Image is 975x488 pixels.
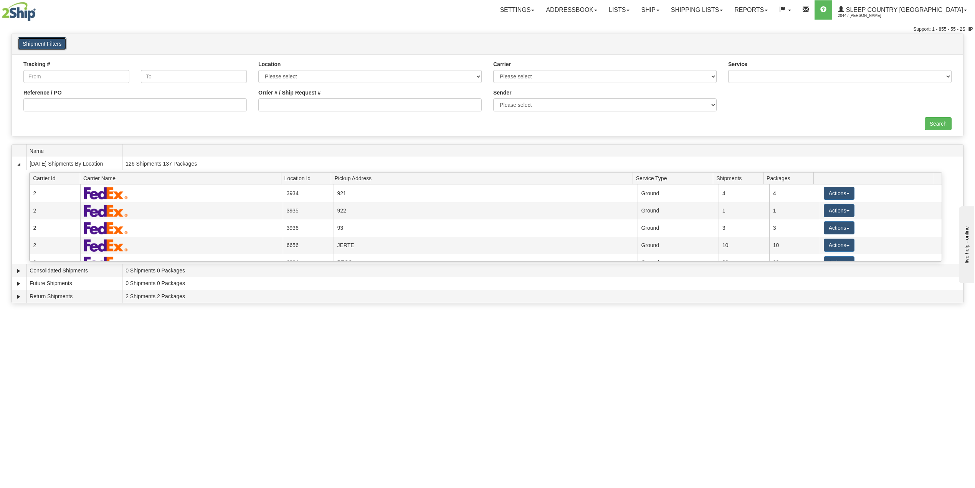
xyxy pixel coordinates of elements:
[30,145,122,157] span: Name
[15,160,23,168] a: Collapse
[258,60,281,68] label: Location
[122,290,963,303] td: 2 Shipments 2 Packages
[603,0,635,20] a: Lists
[15,280,23,287] a: Expand
[493,89,511,96] label: Sender
[493,60,511,68] label: Carrier
[638,219,719,237] td: Ground
[26,264,122,277] td: Consolidated Shipments
[283,254,334,271] td: 6824
[283,202,334,219] td: 3935
[334,202,638,219] td: 922
[334,184,638,202] td: 921
[30,254,80,271] td: 2
[638,254,719,271] td: Ground
[957,205,974,283] iframe: chat widget
[769,254,820,271] td: 38
[84,239,128,252] img: FedEx
[769,202,820,219] td: 1
[30,237,80,254] td: 2
[824,239,854,252] button: Actions
[769,219,820,237] td: 3
[638,202,719,219] td: Ground
[494,0,540,20] a: Settings
[283,184,334,202] td: 3934
[84,204,128,217] img: FedEx
[540,0,603,20] a: Addressbook
[30,184,80,202] td: 2
[719,184,769,202] td: 4
[719,219,769,237] td: 3
[84,222,128,234] img: FedEx
[84,256,128,269] img: FedEx
[258,89,321,96] label: Order # / Ship Request #
[26,157,122,170] td: [DATE] Shipments By Location
[824,221,854,234] button: Actions
[636,172,713,184] span: Service Type
[23,89,62,96] label: Reference / PO
[2,26,973,33] div: Support: 1 - 855 - 55 - 2SHIP
[122,157,963,170] td: 126 Shipments 137 Packages
[83,172,281,184] span: Carrier Name
[334,254,638,271] td: BECO
[728,60,747,68] label: Service
[716,172,763,184] span: Shipments
[15,293,23,300] a: Expand
[665,0,729,20] a: Shipping lists
[638,237,719,254] td: Ground
[638,184,719,202] td: Ground
[33,172,80,184] span: Carrier Id
[122,264,963,277] td: 0 Shipments 0 Packages
[719,202,769,219] td: 1
[719,254,769,271] td: 36
[334,237,638,254] td: JERTE
[2,2,36,21] img: logo2044.jpg
[15,267,23,275] a: Expand
[283,219,334,237] td: 3936
[23,60,50,68] label: Tracking #
[729,0,773,20] a: Reports
[838,12,896,20] span: 2044 / [PERSON_NAME]
[334,172,633,184] span: Pickup Address
[635,0,665,20] a: Ship
[844,7,963,13] span: Sleep Country [GEOGRAPHIC_DATA]
[824,204,854,217] button: Actions
[141,70,247,83] input: To
[283,237,334,254] td: 6656
[767,172,813,184] span: Packages
[769,237,820,254] td: 10
[284,172,331,184] span: Location Id
[26,290,122,303] td: Return Shipments
[334,219,638,237] td: 93
[925,117,952,130] input: Search
[30,202,80,219] td: 2
[824,256,854,269] button: Actions
[30,219,80,237] td: 2
[18,37,66,50] button: Shipment Filters
[122,277,963,290] td: 0 Shipments 0 Packages
[23,70,129,83] input: From
[824,187,854,200] button: Actions
[6,7,71,12] div: live help - online
[719,237,769,254] td: 10
[84,187,128,199] img: FedEx
[832,0,973,20] a: Sleep Country [GEOGRAPHIC_DATA] 2044 / [PERSON_NAME]
[26,277,122,290] td: Future Shipments
[769,184,820,202] td: 4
